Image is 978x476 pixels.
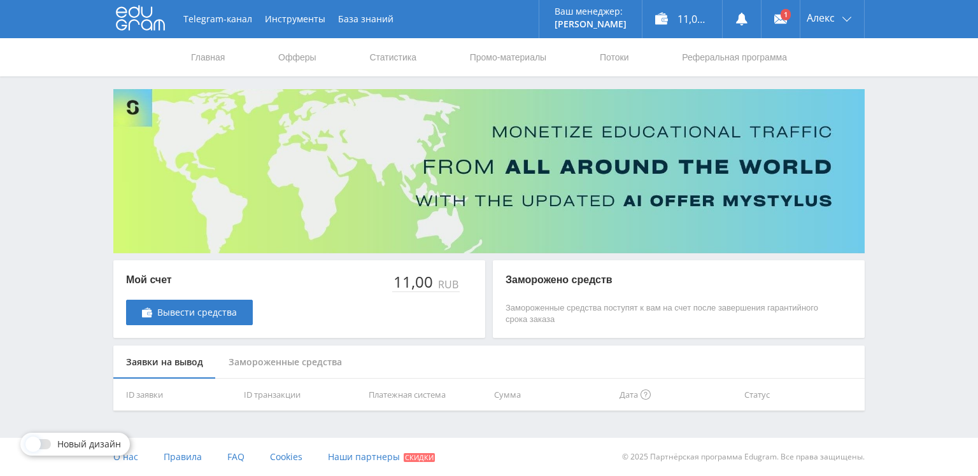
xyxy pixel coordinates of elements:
th: Платежная система [364,379,489,411]
a: Наши партнеры Скидки [328,438,435,476]
p: Ваш менеджер: [555,6,627,17]
th: ID заявки [113,379,239,411]
span: Правила [164,451,202,463]
span: О нас [113,451,138,463]
p: Заморожено средств [506,273,826,287]
th: Статус [739,379,865,411]
span: Наши партнеры [328,451,400,463]
div: Замороженные средства [216,346,355,379]
a: Вывести средства [126,300,253,325]
a: Статистика [368,38,418,76]
span: Скидки [404,453,435,462]
th: Дата [614,379,740,411]
span: FAQ [227,451,244,463]
th: ID транзакции [239,379,364,411]
span: Вывести средства [157,307,237,318]
p: [PERSON_NAME] [555,19,627,29]
div: © 2025 Партнёрская программа Edugram. Все права защищены. [495,438,865,476]
span: Новый дизайн [57,439,121,449]
span: Cookies [270,451,302,463]
img: Banner [113,89,865,253]
a: FAQ [227,438,244,476]
a: Реферальная программа [681,38,788,76]
a: Офферы [277,38,318,76]
div: Заявки на вывод [113,346,216,379]
a: О нас [113,438,138,476]
p: Мой счет [126,273,253,287]
a: Промо-материалы [469,38,548,76]
a: Главная [190,38,226,76]
div: 11,00 [392,273,436,291]
th: Сумма [489,379,614,411]
span: Алекс [807,13,835,23]
a: Потоки [599,38,630,76]
a: Cookies [270,438,302,476]
div: RUB [436,279,460,290]
p: Замороженные средства поступят к вам на счет после завершения гарантийного срока заказа [506,302,826,325]
a: Правила [164,438,202,476]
